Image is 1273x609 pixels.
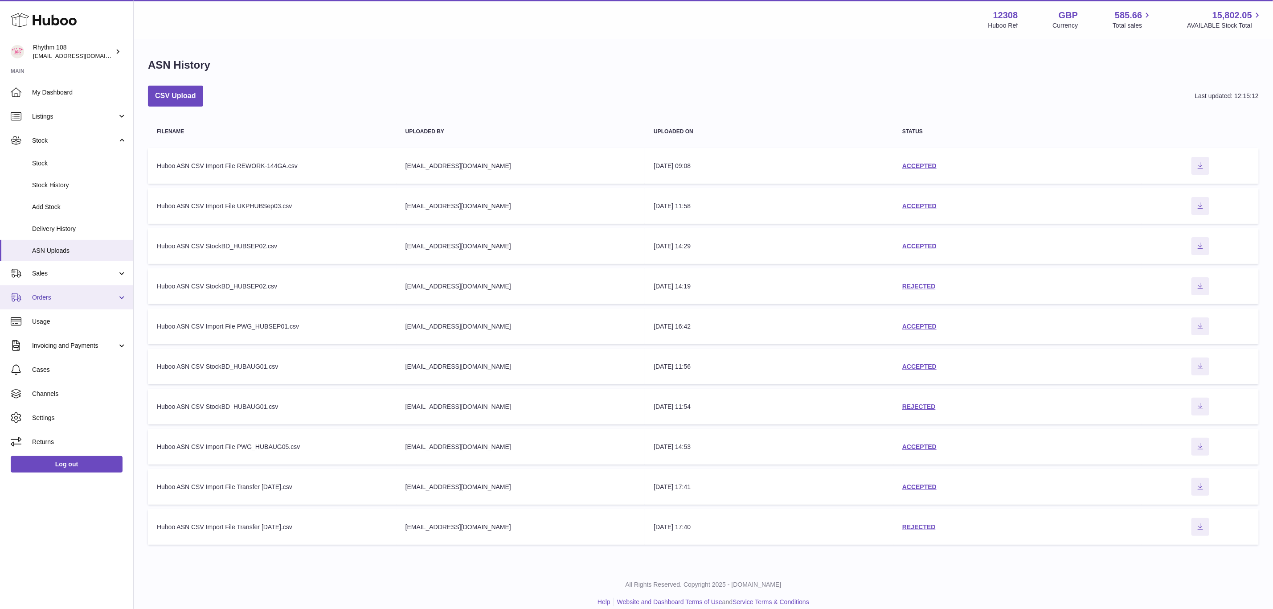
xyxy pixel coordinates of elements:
[1191,237,1209,255] button: Download ASN file
[993,9,1018,21] strong: 12308
[11,456,123,472] a: Log out
[32,159,127,168] span: Stock
[157,443,388,451] div: Huboo ASN CSV Import File PWG_HUBAUG05.csv
[1059,9,1078,21] strong: GBP
[32,390,127,398] span: Channels
[902,243,937,250] a: ACCEPTED
[1191,277,1209,295] button: Download ASN file
[614,598,809,606] li: and
[902,283,936,290] a: REJECTED
[654,523,884,531] div: [DATE] 17:40
[405,523,636,531] div: [EMAIL_ADDRESS][DOMAIN_NAME]
[988,21,1018,30] div: Huboo Ref
[1115,9,1142,21] span: 585.66
[1212,9,1252,21] span: 15,802.05
[654,403,884,411] div: [DATE] 11:54
[397,120,645,144] th: Uploaded by
[405,443,636,451] div: [EMAIL_ADDRESS][DOMAIN_NAME]
[32,112,117,121] span: Listings
[32,293,117,302] span: Orders
[32,181,127,189] span: Stock History
[1142,120,1259,144] th: actions
[902,483,937,490] a: ACCEPTED
[902,363,937,370] a: ACCEPTED
[405,362,636,371] div: [EMAIL_ADDRESS][DOMAIN_NAME]
[902,202,937,210] a: ACCEPTED
[32,88,127,97] span: My Dashboard
[654,443,884,451] div: [DATE] 14:53
[654,362,884,371] div: [DATE] 11:56
[405,403,636,411] div: [EMAIL_ADDRESS][DOMAIN_NAME]
[32,225,127,233] span: Delivery History
[1191,358,1209,375] button: Download ASN file
[32,136,117,145] span: Stock
[1187,21,1262,30] span: AVAILABLE Stock Total
[654,483,884,491] div: [DATE] 17:41
[654,202,884,210] div: [DATE] 11:58
[617,598,722,605] a: Website and Dashboard Terms of Use
[32,438,127,446] span: Returns
[405,322,636,331] div: [EMAIL_ADDRESS][DOMAIN_NAME]
[148,58,210,72] h1: ASN History
[405,202,636,210] div: [EMAIL_ADDRESS][DOMAIN_NAME]
[902,443,937,450] a: ACCEPTED
[902,323,937,330] a: ACCEPTED
[1191,157,1209,175] button: Download ASN file
[645,120,893,144] th: Uploaded on
[32,247,127,255] span: ASN Uploads
[1191,197,1209,215] button: Download ASN file
[1191,518,1209,536] button: Download ASN file
[654,242,884,251] div: [DATE] 14:29
[1187,9,1262,30] a: 15,802.05 AVAILABLE Stock Total
[902,162,937,169] a: ACCEPTED
[32,366,127,374] span: Cases
[654,322,884,331] div: [DATE] 16:42
[405,483,636,491] div: [EMAIL_ADDRESS][DOMAIN_NAME]
[405,162,636,170] div: [EMAIL_ADDRESS][DOMAIN_NAME]
[598,598,610,605] a: Help
[654,162,884,170] div: [DATE] 09:08
[902,523,936,531] a: REJECTED
[32,317,127,326] span: Usage
[157,403,388,411] div: Huboo ASN CSV StockBD_HUBAUG01.csv
[1191,398,1209,416] button: Download ASN file
[654,282,884,291] div: [DATE] 14:19
[148,86,203,107] button: CSV Upload
[32,203,127,211] span: Add Stock
[1195,92,1259,100] div: Last updated: 12:15:12
[11,45,24,58] img: orders@rhythm108.com
[893,120,1142,144] th: Status
[157,162,388,170] div: Huboo ASN CSV Import File REWORK-144GA.csv
[733,598,809,605] a: Service Terms & Conditions
[157,483,388,491] div: Huboo ASN CSV Import File Transfer [DATE].csv
[157,362,388,371] div: Huboo ASN CSV StockBD_HUBAUG01.csv
[157,523,388,531] div: Huboo ASN CSV Import File Transfer [DATE].csv
[1191,478,1209,496] button: Download ASN file
[157,202,388,210] div: Huboo ASN CSV Import File UKPHUBSep03.csv
[1113,21,1152,30] span: Total sales
[405,282,636,291] div: [EMAIL_ADDRESS][DOMAIN_NAME]
[33,52,131,59] span: [EMAIL_ADDRESS][DOMAIN_NAME]
[157,282,388,291] div: Huboo ASN CSV StockBD_HUBSEP02.csv
[405,242,636,251] div: [EMAIL_ADDRESS][DOMAIN_NAME]
[32,342,117,350] span: Invoicing and Payments
[157,322,388,331] div: Huboo ASN CSV Import File PWG_HUBSEP01.csv
[1053,21,1078,30] div: Currency
[33,43,113,60] div: Rhythm 108
[141,580,1266,589] p: All Rights Reserved. Copyright 2025 - [DOMAIN_NAME]
[1113,9,1152,30] a: 585.66 Total sales
[1191,438,1209,456] button: Download ASN file
[32,269,117,278] span: Sales
[1191,317,1209,335] button: Download ASN file
[902,403,936,410] a: REJECTED
[148,120,397,144] th: Filename
[32,414,127,422] span: Settings
[157,242,388,251] div: Huboo ASN CSV StockBD_HUBSEP02.csv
